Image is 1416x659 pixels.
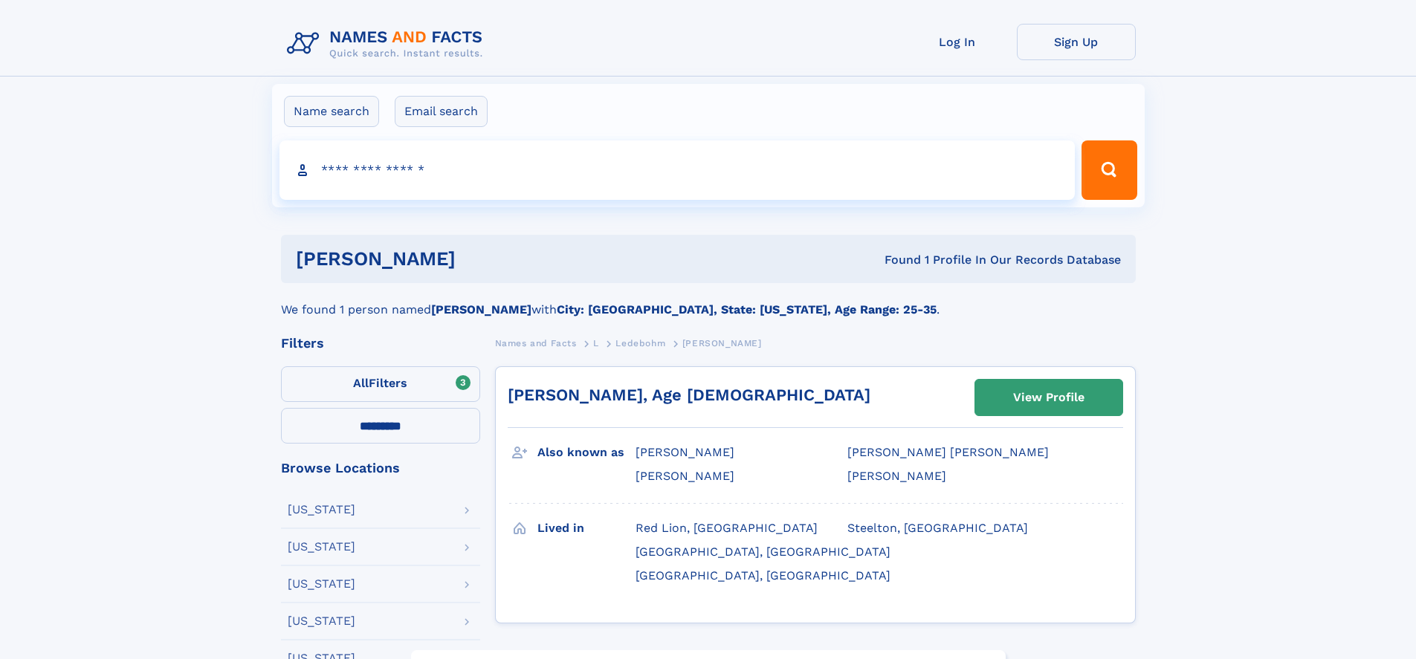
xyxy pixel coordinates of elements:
div: We found 1 person named with . [281,283,1136,319]
span: [PERSON_NAME] [682,338,762,348]
span: [GEOGRAPHIC_DATA], [GEOGRAPHIC_DATA] [636,545,890,559]
a: L [593,334,599,352]
h3: Lived in [537,516,636,541]
div: [US_STATE] [288,504,355,516]
b: [PERSON_NAME] [431,302,531,316]
b: City: [GEOGRAPHIC_DATA], State: [US_STATE], Age Range: 25-35 [557,302,937,316]
a: View Profile [975,380,1122,415]
a: Ledebohm [615,334,665,352]
div: Browse Locations [281,461,480,475]
div: Filters [281,337,480,350]
img: Logo Names and Facts [281,24,495,64]
span: Red Lion, [GEOGRAPHIC_DATA] [636,521,818,535]
button: Search Button [1082,140,1137,200]
a: Log In [898,24,1017,60]
div: [US_STATE] [288,578,355,590]
input: search input [279,140,1076,200]
div: [US_STATE] [288,615,355,627]
span: [PERSON_NAME] [636,469,734,483]
a: Sign Up [1017,24,1136,60]
label: Name search [284,96,379,127]
h3: Also known as [537,440,636,465]
div: [US_STATE] [288,541,355,553]
h1: [PERSON_NAME] [296,250,670,268]
div: Found 1 Profile In Our Records Database [670,252,1121,268]
span: L [593,338,599,348]
span: [PERSON_NAME] [PERSON_NAME] [847,445,1049,459]
a: Names and Facts [495,334,577,352]
a: [PERSON_NAME], Age [DEMOGRAPHIC_DATA] [508,386,870,404]
span: Steelton, [GEOGRAPHIC_DATA] [847,521,1028,535]
label: Filters [281,366,480,402]
span: Ledebohm [615,338,665,348]
span: [PERSON_NAME] [847,469,946,483]
div: View Profile [1013,380,1084,415]
span: All [353,376,369,390]
span: [PERSON_NAME] [636,445,734,459]
label: Email search [395,96,488,127]
span: [GEOGRAPHIC_DATA], [GEOGRAPHIC_DATA] [636,568,890,582]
